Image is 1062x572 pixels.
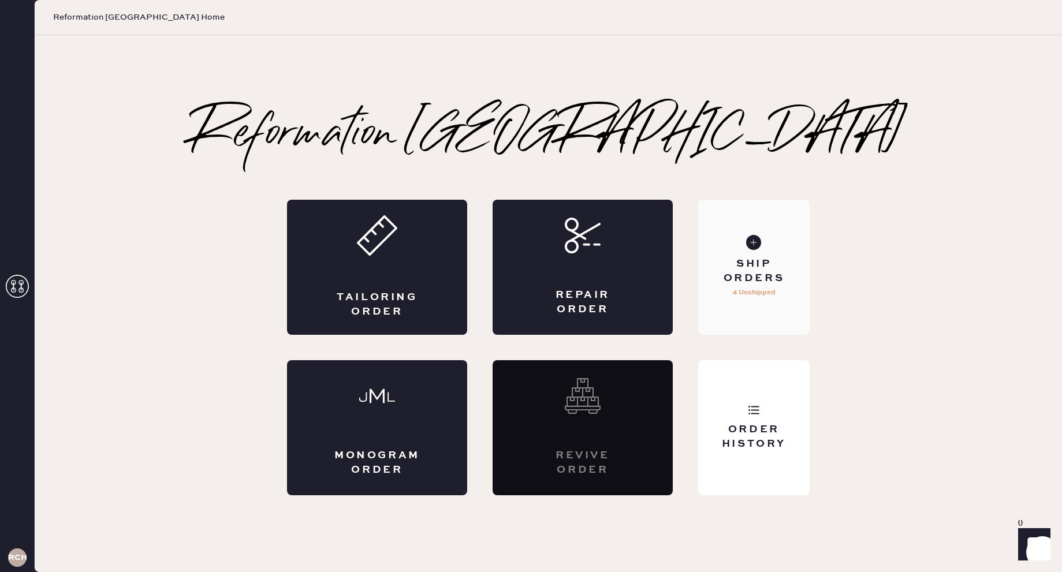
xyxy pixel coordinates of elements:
h3: RCHA [8,554,27,562]
div: Tailoring Order [333,290,421,319]
div: Monogram Order [333,448,421,477]
p: 4 Unshipped [732,286,776,300]
div: Revive order [539,448,627,477]
h2: Reformation [GEOGRAPHIC_DATA] [191,112,906,158]
div: Repair Order [539,288,627,317]
span: Reformation [GEOGRAPHIC_DATA] Home [53,12,225,23]
div: Ship Orders [707,257,800,286]
div: Interested? Contact us at care@hemster.co [493,360,673,495]
div: Order History [707,423,800,451]
iframe: Front Chat [1007,520,1057,570]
